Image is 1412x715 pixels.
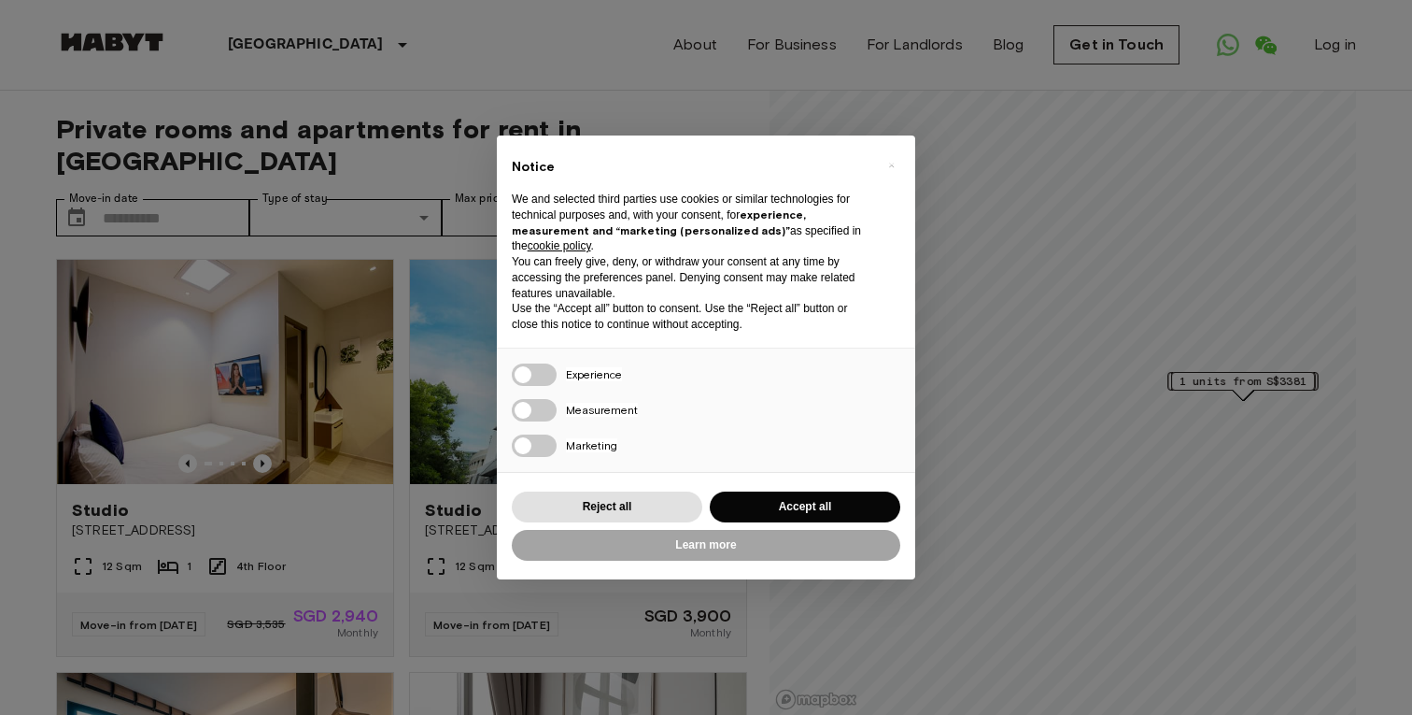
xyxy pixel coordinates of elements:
span: Measurement [566,403,638,417]
strong: experience, measurement and “marketing (personalized ads)” [512,207,806,237]
button: Reject all [512,492,702,522]
a: cookie policy [528,239,591,252]
p: Use the “Accept all” button to consent. Use the “Reject all” button or close this notice to conti... [512,301,870,333]
h2: Notice [512,158,870,177]
button: Accept all [710,492,900,522]
button: Learn more [512,530,900,561]
span: × [888,154,895,177]
p: You can freely give, deny, or withdraw your consent at any time by accessing the preferences pane... [512,254,870,301]
button: Close this notice [876,150,906,180]
p: We and selected third parties use cookies or similar technologies for technical purposes and, wit... [512,192,870,254]
span: Marketing [566,438,617,452]
span: Experience [566,367,622,381]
